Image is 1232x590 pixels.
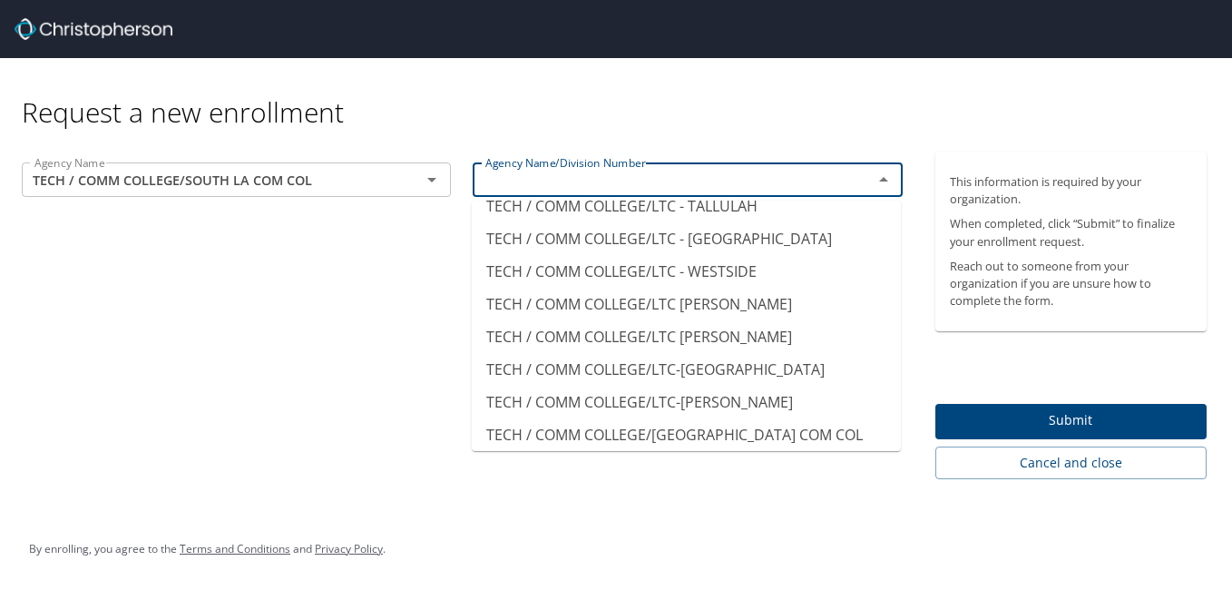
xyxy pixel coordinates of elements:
li: TECH / COMM COLLEGE/LTC [PERSON_NAME] [472,320,901,353]
li: TECH / COMM COLLEGE/LTC - TALLULAH [472,190,901,222]
span: Submit [950,409,1193,432]
li: TECH / COMM COLLEGE/LTC - [GEOGRAPHIC_DATA] [472,222,901,255]
li: TECH / COMM COLLEGE/LTC-[GEOGRAPHIC_DATA] [472,353,901,386]
p: Reach out to someone from your organization if you are unsure how to complete the form. [950,258,1193,310]
li: TECH / COMM COLLEGE/LTC-[PERSON_NAME] [472,386,901,418]
div: By enrolling, you agree to the and . [29,526,386,572]
li: TECH / COMM COLLEGE/LTC [PERSON_NAME] [472,288,901,320]
p: This information is required by your organization. [950,173,1193,208]
div: Request a new enrollment [22,58,1221,130]
p: When completed, click “Submit” to finalize your enrollment request. [950,215,1193,250]
a: Privacy Policy [315,541,383,556]
a: Terms and Conditions [180,541,290,556]
button: Submit [935,404,1208,439]
span: Cancel and close [950,452,1193,475]
button: Open [419,167,445,192]
img: cbt logo [15,18,172,40]
button: Cancel and close [935,447,1208,480]
button: Close [871,167,896,192]
li: TECH / COMM COLLEGE/[GEOGRAPHIC_DATA] COM COL [472,418,901,451]
li: TECH / COMM COLLEGE/LTC - WESTSIDE [472,255,901,288]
